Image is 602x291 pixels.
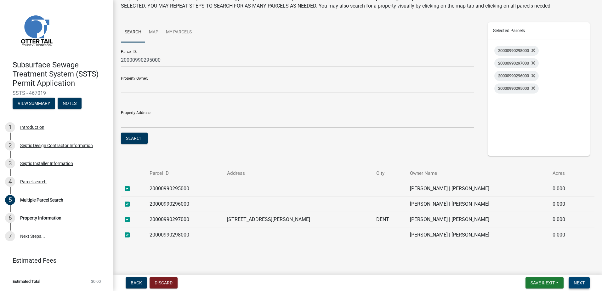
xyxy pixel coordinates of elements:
[13,90,101,96] span: SSTS - 467019
[549,227,582,243] td: 0.000
[146,196,224,212] td: 20000990296000
[223,212,372,227] td: [STREET_ADDRESS][PERSON_NAME]
[406,196,549,212] td: [PERSON_NAME] | [PERSON_NAME]
[569,277,590,288] button: Next
[162,22,196,43] a: My Parcels
[131,280,142,285] span: Back
[372,212,406,227] td: DENT
[531,280,555,285] span: Save & Exit
[498,48,529,53] span: 20000990298000
[20,125,44,129] div: Introduction
[121,133,148,144] button: Search
[549,166,582,181] th: Acres
[406,166,549,181] th: Owner Name
[5,122,15,132] div: 1
[5,177,15,187] div: 4
[5,195,15,205] div: 5
[13,101,55,106] wm-modal-confirm: Summary
[549,181,582,196] td: 0.000
[91,279,101,283] span: $0.00
[5,213,15,223] div: 6
[498,86,529,91] span: 20000990295000
[121,22,145,43] a: Search
[525,277,564,288] button: Save & Exit
[574,280,585,285] span: Next
[13,7,60,54] img: Otter Tail County, Minnesota
[406,212,549,227] td: [PERSON_NAME] | [PERSON_NAME]
[145,22,162,43] a: Map
[372,166,406,181] th: City
[549,212,582,227] td: 0.000
[20,180,47,184] div: Parcel search
[5,158,15,168] div: 3
[20,216,61,220] div: Property Information
[549,196,582,212] td: 0.000
[13,60,108,88] h4: Subsurface Sewage Treatment System (SSTS) Permit Application
[223,166,372,181] th: Address
[20,198,63,202] div: Multiple Parcel Search
[5,254,103,267] a: Estimated Fees
[406,227,549,243] td: [PERSON_NAME] | [PERSON_NAME]
[498,73,529,78] span: 20000990296000
[13,279,40,283] span: Estimated Total
[58,98,82,109] button: Notes
[406,181,549,196] td: [PERSON_NAME] | [PERSON_NAME]
[488,22,590,39] div: Selected Parcels
[5,140,15,151] div: 2
[126,277,147,288] button: Back
[498,61,529,66] span: 20000990297000
[146,212,224,227] td: 20000990297000
[150,277,178,288] button: Discard
[5,231,15,241] div: 7
[146,166,224,181] th: Parcel ID
[146,227,224,243] td: 20000990298000
[146,181,224,196] td: 20000990295000
[20,161,73,166] div: Septic Installer Information
[13,98,55,109] button: View Summary
[58,101,82,106] wm-modal-confirm: Notes
[20,143,93,148] div: Septic Design Contractor Information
